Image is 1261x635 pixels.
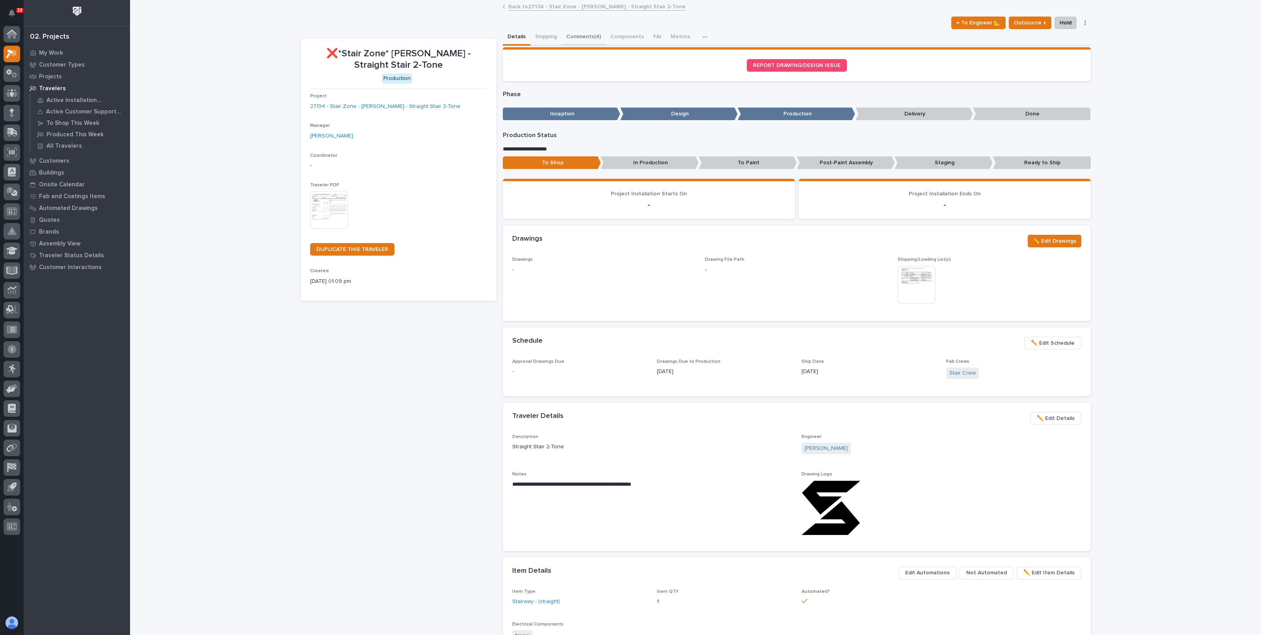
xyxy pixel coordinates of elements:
button: Hold [1055,17,1077,29]
a: Back to27134 - Stair Zone - [PERSON_NAME] - Straight Stair 2-Tone [508,2,686,11]
a: Buildings [24,167,130,178]
span: Outsource ↑ [1014,18,1046,28]
a: Assembly View [24,238,130,249]
p: [DATE] [657,368,792,376]
p: Projects [39,73,62,80]
p: Phase [503,91,1091,98]
span: Item Type [512,589,536,594]
a: 27134 - Stair Zone - [PERSON_NAME] - Straight Stair 2-Tone [310,102,461,111]
p: [DATE] [802,368,937,376]
p: [DATE] 01:09 pm [310,277,487,286]
span: Electrical Components [512,622,564,627]
button: Metrics [666,29,695,46]
div: 02. Projects [30,33,69,41]
span: Drawings Due to Production [657,359,720,364]
p: Inception [503,108,620,121]
button: Notifications [4,5,20,21]
span: Description [512,434,538,439]
span: Project Installation Ends On [909,191,981,197]
a: Quotes [24,214,130,226]
span: Project Installation Starts On [611,191,687,197]
span: Edit Automations [905,568,950,577]
p: - [808,200,1081,210]
a: Customer Types [24,59,130,71]
img: Workspace Logo [70,4,84,19]
p: Quotes [39,217,60,224]
h2: Drawings [512,235,543,243]
a: Projects [24,71,130,82]
button: users-avatar [4,615,20,631]
p: Onsite Calendar [39,181,85,188]
a: Stairway - (straight) [512,598,560,606]
span: Drawing File Path [705,257,744,262]
p: Assembly View [39,240,80,247]
p: - [512,266,696,274]
p: Traveler Status Details [39,252,104,259]
p: Brands [39,228,59,236]
p: Production Status [503,132,1091,139]
a: Produced This Week [30,129,130,140]
span: Not Automated [966,568,1007,577]
a: Travelers [24,82,130,94]
span: Shipping/Loading List(s) [898,257,951,262]
span: DUPLICATE THIS TRAVELER [316,247,388,252]
span: Approval Drawings Due [512,359,564,364]
a: Fab and Coatings Items [24,190,130,202]
p: My Work [39,50,63,57]
a: DUPLICATE THIS TRAVELER [310,243,394,256]
p: To Shop This Week [46,120,99,127]
span: Drawings [512,257,533,262]
span: Manager [310,123,330,128]
p: - [512,368,647,376]
span: ✏️ Edit Item Details [1023,568,1075,577]
a: Stair Crew [949,369,976,377]
button: ✏️ Edit Details [1030,412,1081,425]
p: ❌*Stair Zone* [PERSON_NAME] - Straight Stair 2-Tone [310,48,487,71]
p: - [705,266,707,274]
div: Notifications28 [10,9,20,22]
p: Straight Stair 2-Tone [512,443,792,451]
p: - [310,162,487,170]
button: ✏️ Edit Schedule [1024,337,1081,349]
span: Engineer [802,434,822,439]
span: ← To Engineer 📐 [956,18,1001,28]
a: Traveler Status Details [24,249,130,261]
p: Travelers [39,85,66,92]
p: Ready to Ship [993,156,1091,169]
a: Onsite Calendar [24,178,130,190]
span: Item QTY [657,589,679,594]
p: Fab and Coatings Items [39,193,105,200]
p: Active Customer Support Travelers [46,108,124,115]
button: Not Automated [960,567,1014,579]
p: Staging [895,156,993,169]
p: Customer Types [39,61,85,69]
span: REPORT DRAWING/DESIGN ISSUE [753,63,841,68]
p: In Production [601,156,699,169]
a: Customer Interactions [24,261,130,273]
span: ✏️ Edit Drawings [1033,236,1076,246]
p: Production [738,108,855,121]
button: ← To Engineer 📐 [951,17,1006,29]
a: My Work [24,47,130,59]
a: Customers [24,155,130,167]
button: ✏️ Edit Item Details [1017,567,1081,579]
a: REPORT DRAWING/DESIGN ISSUE [747,59,847,72]
span: Ship Date [802,359,824,364]
button: Shipping [530,29,562,46]
span: Hold [1060,18,1071,28]
p: All Travelers [46,143,82,150]
a: All Travelers [30,140,130,151]
span: ✏️ Edit Details [1037,414,1075,423]
a: Brands [24,226,130,238]
button: Comments (4) [562,29,606,46]
a: [PERSON_NAME] [310,132,353,140]
p: To Paint [699,156,797,169]
p: - [512,200,785,210]
span: ✏️ Edit Schedule [1031,338,1075,348]
button: Components [606,29,649,46]
img: MRcbmvnWLFVR9E5f_-w5SnQLFL3m6fQcWxry8Uu4dfU [802,481,861,535]
p: Buildings [39,169,64,176]
a: Active Installation Travelers [30,95,130,106]
span: Drawing Logo [802,472,832,477]
p: Produced This Week [46,131,104,138]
